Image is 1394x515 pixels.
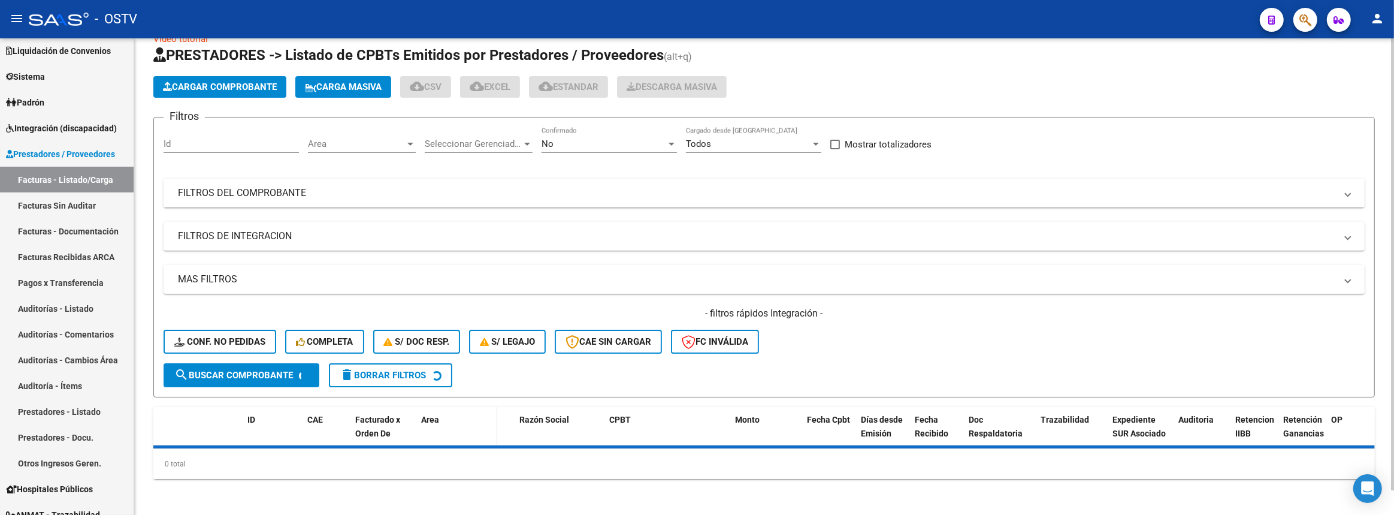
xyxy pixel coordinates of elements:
[1326,407,1374,460] datatable-header-cell: OP
[178,186,1336,200] mat-panel-title: FILTROS DEL COMPROBANTE
[664,51,692,62] span: (alt+q)
[1370,11,1384,26] mat-icon: person
[6,44,111,58] span: Liquidación de Convenios
[539,79,553,94] mat-icon: cloud_download
[1036,407,1108,460] datatable-header-cell: Trazabilidad
[416,407,497,460] datatable-header-cell: Area
[555,330,662,354] button: CAE SIN CARGAR
[243,407,303,460] datatable-header-cell: ID
[174,370,293,381] span: Buscar Comprobante
[355,415,400,438] span: Facturado x Orden De
[95,6,137,32] span: - OSTV
[6,483,93,496] span: Hospitales Públicos
[529,76,608,98] button: Estandar
[469,330,546,354] button: S/ legajo
[350,407,416,460] datatable-header-cell: Facturado x Orden De
[910,407,964,460] datatable-header-cell: Fecha Recibido
[1112,415,1166,438] span: Expediente SUR Asociado
[307,415,323,424] span: CAE
[373,330,461,354] button: S/ Doc Resp.
[470,79,484,94] mat-icon: cloud_download
[480,336,535,347] span: S/ legajo
[1178,415,1214,424] span: Auditoria
[153,34,208,44] a: Video tutorial
[400,76,451,98] button: CSV
[686,138,711,149] span: Todos
[6,96,44,109] span: Padrón
[340,368,354,382] mat-icon: delete
[164,179,1365,207] mat-expansion-panel-header: FILTROS DEL COMPROBANTE
[425,138,522,149] span: Seleccionar Gerenciador
[174,368,189,382] mat-icon: search
[6,147,115,161] span: Prestadores / Proveedores
[410,79,424,94] mat-icon: cloud_download
[460,76,520,98] button: EXCEL
[1230,407,1278,460] datatable-header-cell: Retencion IIBB
[969,415,1023,438] span: Doc Respaldatoria
[856,407,910,460] datatable-header-cell: Días desde Emisión
[303,407,350,460] datatable-header-cell: CAE
[178,273,1336,286] mat-panel-title: MAS FILTROS
[153,76,286,98] button: Cargar Comprobante
[410,82,442,92] span: CSV
[295,76,391,98] button: Carga Masiva
[1353,474,1382,503] div: Open Intercom Messenger
[305,82,382,92] span: Carga Masiva
[515,407,604,460] datatable-header-cell: Razón Social
[604,407,730,460] datatable-header-cell: CPBT
[164,330,276,354] button: Conf. no pedidas
[519,415,569,424] span: Razón Social
[1331,415,1342,424] span: OP
[1041,415,1089,424] span: Trazabilidad
[807,415,850,424] span: Fecha Cpbt
[617,76,727,98] app-download-masive: Descarga masiva de comprobantes (adjuntos)
[308,138,405,149] span: Area
[861,415,903,438] span: Días desde Emisión
[539,82,598,92] span: Estandar
[735,415,760,424] span: Monto
[627,82,717,92] span: Descarga Masiva
[6,70,45,83] span: Sistema
[164,265,1365,294] mat-expansion-panel-header: MAS FILTROS
[915,415,948,438] span: Fecha Recibido
[164,307,1365,320] h4: - filtros rápidos Integración -
[247,415,255,424] span: ID
[1174,407,1230,460] datatable-header-cell: Auditoria
[10,11,24,26] mat-icon: menu
[802,407,856,460] datatable-header-cell: Fecha Cpbt
[1108,407,1174,460] datatable-header-cell: Expediente SUR Asociado
[384,336,450,347] span: S/ Doc Resp.
[1278,407,1326,460] datatable-header-cell: Retención Ganancias
[164,363,319,387] button: Buscar Comprobante
[421,415,439,424] span: Area
[296,336,353,347] span: Completa
[682,336,748,347] span: FC Inválida
[1283,415,1324,438] span: Retención Ganancias
[285,330,364,354] button: Completa
[6,122,117,135] span: Integración (discapacidad)
[845,137,932,152] span: Mostrar totalizadores
[470,82,510,92] span: EXCEL
[163,82,277,92] span: Cargar Comprobante
[566,336,651,347] span: CAE SIN CARGAR
[329,363,452,387] button: Borrar Filtros
[174,336,265,347] span: Conf. no pedidas
[609,415,631,424] span: CPBT
[178,230,1336,243] mat-panel-title: FILTROS DE INTEGRACION
[164,108,205,125] h3: Filtros
[542,138,554,149] span: No
[1235,415,1274,438] span: Retencion IIBB
[164,222,1365,251] mat-expansion-panel-header: FILTROS DE INTEGRACION
[340,370,426,381] span: Borrar Filtros
[730,407,802,460] datatable-header-cell: Monto
[153,449,1375,479] div: 0 total
[964,407,1036,460] datatable-header-cell: Doc Respaldatoria
[617,76,727,98] button: Descarga Masiva
[671,330,759,354] button: FC Inválida
[153,47,664,64] span: PRESTADORES -> Listado de CPBTs Emitidos por Prestadores / Proveedores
